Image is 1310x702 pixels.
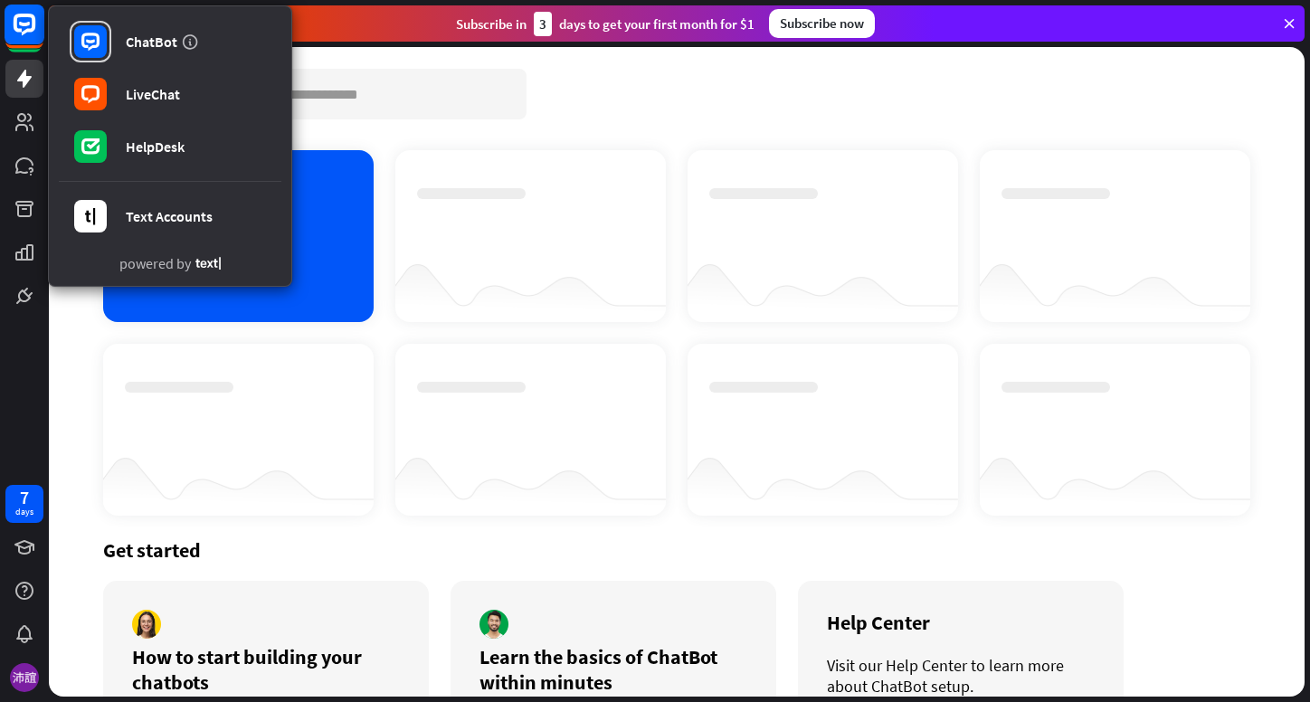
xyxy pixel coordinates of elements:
[20,489,29,506] div: 7
[827,610,1095,635] div: Help Center
[479,610,508,639] img: author
[132,644,400,695] div: How to start building your chatbots
[456,12,755,36] div: Subscribe in days to get your first month for $1
[534,12,552,36] div: 3
[132,610,161,639] img: author
[769,9,875,38] div: Subscribe now
[827,655,1095,697] div: Visit our Help Center to learn more about ChatBot setup.
[15,506,33,518] div: days
[479,644,747,695] div: Learn the basics of ChatBot within minutes
[103,537,1250,563] div: Get started
[5,485,43,523] a: 7 days
[14,7,69,62] button: Open LiveChat chat widget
